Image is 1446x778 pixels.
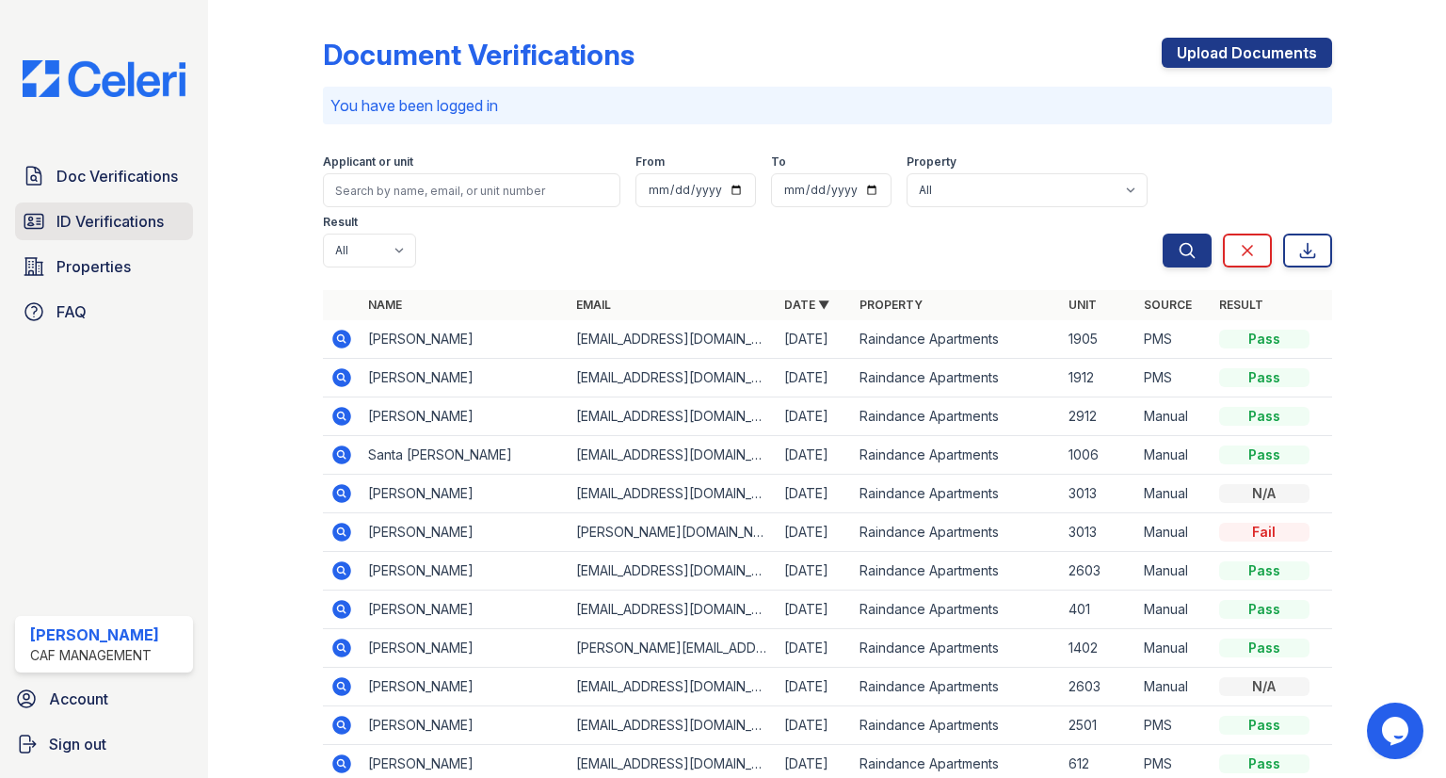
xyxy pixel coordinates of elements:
td: [PERSON_NAME] [361,552,569,591]
td: Raindance Apartments [852,475,1060,513]
td: Raindance Apartments [852,629,1060,668]
a: Properties [15,248,193,285]
div: Pass [1219,716,1309,735]
td: [EMAIL_ADDRESS][DOMAIN_NAME] [569,706,777,745]
label: From [635,154,665,170]
div: Document Verifications [323,38,635,72]
p: You have been logged in [330,94,1325,117]
a: Account [8,680,201,718]
a: Unit [1068,298,1097,312]
td: [DATE] [777,475,852,513]
td: Raindance Apartments [852,706,1060,745]
td: 3013 [1061,475,1136,513]
label: Applicant or unit [323,154,413,170]
span: ID Verifications [56,210,164,233]
td: PMS [1136,320,1212,359]
span: Properties [56,255,131,278]
div: Pass [1219,446,1309,464]
td: [DATE] [777,397,852,436]
div: Pass [1219,407,1309,426]
a: Result [1219,298,1263,312]
td: [DATE] [777,359,852,397]
td: PMS [1136,706,1212,745]
td: Raindance Apartments [852,668,1060,706]
td: [DATE] [777,668,852,706]
td: Raindance Apartments [852,359,1060,397]
td: [EMAIL_ADDRESS][DOMAIN_NAME] [569,591,777,629]
td: 2912 [1061,397,1136,436]
td: [PERSON_NAME] [361,513,569,552]
td: 2603 [1061,668,1136,706]
td: Manual [1136,397,1212,436]
a: Doc Verifications [15,157,193,195]
a: ID Verifications [15,203,193,240]
iframe: chat widget [1367,703,1427,759]
div: Fail [1219,523,1309,542]
td: [EMAIL_ADDRESS][DOMAIN_NAME] [569,359,777,397]
td: 3013 [1061,513,1136,552]
div: Pass [1219,600,1309,619]
a: Property [860,298,923,312]
td: Raindance Apartments [852,320,1060,359]
td: [PERSON_NAME] [361,397,569,436]
span: Account [49,688,108,710]
div: CAF Management [30,646,159,665]
td: 401 [1061,591,1136,629]
td: Raindance Apartments [852,397,1060,436]
td: 2501 [1061,706,1136,745]
div: Pass [1219,368,1309,387]
td: [PERSON_NAME] [361,668,569,706]
img: CE_Logo_Blue-a8612792a0a2168367f1c8372b55b34899dd931a85d93a1a3d3e32e68fde9ad4.png [8,60,201,97]
td: Raindance Apartments [852,513,1060,552]
a: Source [1144,298,1192,312]
td: 1402 [1061,629,1136,668]
td: [DATE] [777,706,852,745]
label: To [771,154,786,170]
td: Manual [1136,629,1212,668]
td: 1006 [1061,436,1136,475]
div: Pass [1219,330,1309,348]
td: [PERSON_NAME][DOMAIN_NAME][EMAIL_ADDRESS][PERSON_NAME][DOMAIN_NAME] [569,513,777,552]
td: [EMAIL_ADDRESS][DOMAIN_NAME] [569,397,777,436]
td: PMS [1136,359,1212,397]
td: Manual [1136,668,1212,706]
td: [PERSON_NAME] [361,359,569,397]
td: 2603 [1061,552,1136,591]
div: N/A [1219,484,1309,503]
a: Email [576,298,611,312]
div: N/A [1219,677,1309,696]
a: Sign out [8,725,201,763]
td: [DATE] [777,591,852,629]
td: [PERSON_NAME] [361,320,569,359]
td: Manual [1136,552,1212,591]
a: Date ▼ [784,298,829,312]
a: Upload Documents [1162,38,1332,68]
td: [DATE] [777,629,852,668]
td: [DATE] [777,436,852,475]
td: Manual [1136,436,1212,475]
td: [DATE] [777,513,852,552]
label: Result [323,215,358,230]
td: Raindance Apartments [852,552,1060,591]
td: Raindance Apartments [852,591,1060,629]
a: Name [368,298,402,312]
td: Santa [PERSON_NAME] [361,436,569,475]
span: Sign out [49,733,106,755]
div: [PERSON_NAME] [30,624,159,646]
td: [EMAIL_ADDRESS][DOMAIN_NAME] [569,475,777,513]
td: Manual [1136,513,1212,552]
input: Search by name, email, or unit number [323,173,620,207]
td: Manual [1136,591,1212,629]
span: Doc Verifications [56,165,178,187]
span: FAQ [56,300,87,323]
td: [EMAIL_ADDRESS][DOMAIN_NAME] [569,320,777,359]
td: [PERSON_NAME] [361,706,569,745]
a: FAQ [15,293,193,331]
td: Raindance Apartments [852,436,1060,475]
td: [PERSON_NAME] [361,591,569,629]
td: [EMAIL_ADDRESS][DOMAIN_NAME] [569,668,777,706]
td: [PERSON_NAME] [361,629,569,668]
label: Property [907,154,956,170]
td: 1905 [1061,320,1136,359]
